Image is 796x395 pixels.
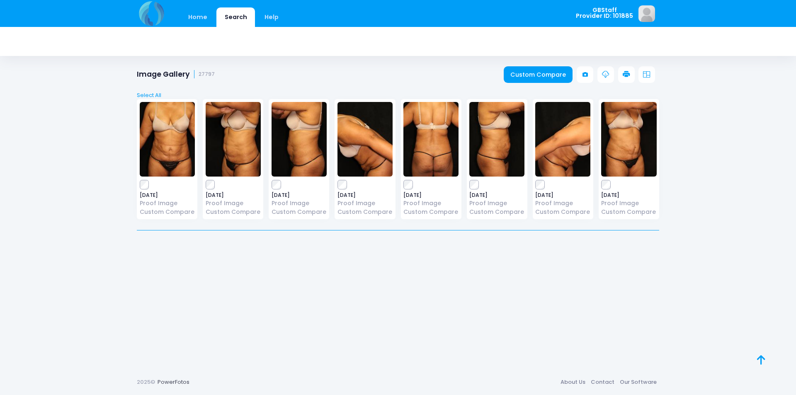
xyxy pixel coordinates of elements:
a: Contact [588,375,617,390]
a: Proof Image [337,199,393,208]
img: image [140,102,195,177]
span: [DATE] [272,193,327,198]
a: PowerFotos [158,378,189,386]
small: 27797 [199,71,215,78]
a: Home [180,7,215,27]
a: Custom Compare [272,208,327,216]
img: image [272,102,327,177]
a: Custom Compare [403,208,459,216]
img: image [337,102,393,177]
a: Our Software [617,375,659,390]
a: Custom Compare [140,208,195,216]
span: [DATE] [469,193,524,198]
a: Proof Image [272,199,327,208]
span: [DATE] [337,193,393,198]
span: GBStaff Provider ID: 101885 [576,7,633,19]
a: Custom Compare [601,208,656,216]
a: Custom Compare [337,208,393,216]
span: [DATE] [140,193,195,198]
img: image [206,102,261,177]
a: Custom Compare [469,208,524,216]
a: Custom Compare [535,208,590,216]
a: Select All [134,91,662,99]
span: 2025© [137,378,155,386]
a: Proof Image [403,199,459,208]
h1: Image Gallery [137,70,215,79]
a: Custom Compare [504,66,573,83]
span: [DATE] [601,193,656,198]
a: Custom Compare [206,208,261,216]
span: [DATE] [206,193,261,198]
span: [DATE] [535,193,590,198]
a: Proof Image [469,199,524,208]
a: Proof Image [140,199,195,208]
img: image [601,102,656,177]
a: Proof Image [535,199,590,208]
a: Proof Image [206,199,261,208]
img: image [403,102,459,177]
a: Proof Image [601,199,656,208]
img: image [638,5,655,22]
a: Help [257,7,287,27]
span: [DATE] [403,193,459,198]
img: image [535,102,590,177]
img: image [469,102,524,177]
a: Search [216,7,255,27]
a: About Us [558,375,588,390]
